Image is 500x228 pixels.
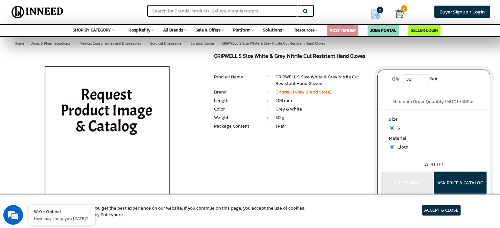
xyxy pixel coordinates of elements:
div: Minimize live chat window [108,3,124,19]
textarea: Type your message and hit 'Enter' [3,155,125,178]
span: Hospitality [129,27,151,33]
li: Brand [214,89,260,95]
li: Package Content [214,123,260,130]
span: Cloth [394,144,408,151]
img: logo_Zg8I0qSkbAqR2WFHt3p6CTuqpyXMFPubPcD2OT02zFN43Cy9FUNNG3NEPhM_Q1qe_.png [11,39,28,43]
li: Product Name [214,74,260,80]
img: GRIPWELL S Size White & Grey Nitrile Cut Resistant Hand Gloves [30,53,184,217]
label: Material [389,135,479,143]
a: Surgical Gloves [189,39,216,47]
span: > [143,39,147,47]
li: : [260,106,275,113]
span: > [217,39,220,47]
a: SELLER LOGIN [411,27,438,33]
a: Gripwell (View Brand Store) [275,89,332,95]
span: Medical Consumables and Disposables [80,41,141,46]
li: : [260,89,275,95]
img: Show My Quotes [371,9,381,19]
label: Qty [389,74,403,84]
span: Platform [233,27,250,33]
span: 0 [377,7,383,13]
li: Length [214,97,260,104]
img: Inneed.Market [9,4,66,20]
p: How may I help you today? [34,216,90,221]
span: SHOP BY CATEGORY [73,27,111,33]
li: GRIPWELL S Size White & Grey Nitrile Cut Resistant Hand Gloves [275,74,368,87]
span: S [394,125,400,132]
span: 0 [401,5,407,12]
a: Drugs & Pharmaceuticals [29,39,72,47]
span: Solutions [263,27,282,33]
a: Home [13,39,25,47]
span: Pair [429,74,438,84]
li: 50 g [275,114,368,121]
a: POST TENDER [330,27,356,33]
li: : [260,97,275,104]
a: Medical Consumables and Disposables [78,39,142,47]
a: Cart 0 [394,7,399,21]
img: salesiqlogo_leal7QplfZFryJ6FIlVepeu7OftD7mt8q6exU6-34PB8prfIgodN67KcxXM9Y7JQ_.png [45,149,50,153]
span: Resources [295,27,315,33]
article: We use cookies to ensure you get the best experience on our website. If you continue on this page... [39,205,305,218]
span: Surgical Disposable [150,41,181,46]
button: ASK PRICE & CATALOG [434,172,487,195]
span: 50 [462,98,467,105]
em: Driven by SalesIQ [52,148,83,153]
span: Sale & Offers [196,27,221,33]
h1: GRIPWELL S Size White & Grey Nitrile Cut Resistant Hand Gloves [214,53,368,61]
span: We're online! [38,71,91,137]
span: Minimum Order Quantity (MOQ) = Pair [393,98,475,105]
span: All Brands [163,27,183,33]
div: ADD TO [378,161,490,168]
span: > [184,39,187,47]
li: Grey & White [275,106,368,113]
span: GRIPWELL S Size White & Grey Nitrile Cut Resistant Hand Gloves [29,41,325,46]
li: Weight [214,114,260,121]
a: here [113,211,123,218]
div: We're Online! [34,208,90,215]
a: JOBS PORTAL [370,27,396,33]
li: : [260,123,275,130]
span: > [73,39,76,47]
input: Search for Brands, Products, Sellers, Manufacturers... [147,5,297,17]
li: Color [214,106,260,113]
article: ACCEPT & CLOSE [422,205,461,216]
a: Buyer Signup / Login [434,6,490,18]
span: Surgical Gloves [191,41,215,46]
li: 203 mm [275,97,368,104]
li: : [260,114,275,121]
span: > [26,41,28,46]
a: Surgical Disposable [149,39,183,47]
span: Drugs & Pharmaceuticals [31,41,70,46]
div: Chat with us now [34,37,110,45]
label: Size [389,116,479,124]
span: Buyer Signup / Login [440,8,485,15]
li: : [260,74,275,80]
img: Cart [394,9,404,19]
li: 1 Pair [275,123,368,130]
a: my Quotes 0 [362,7,394,22]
